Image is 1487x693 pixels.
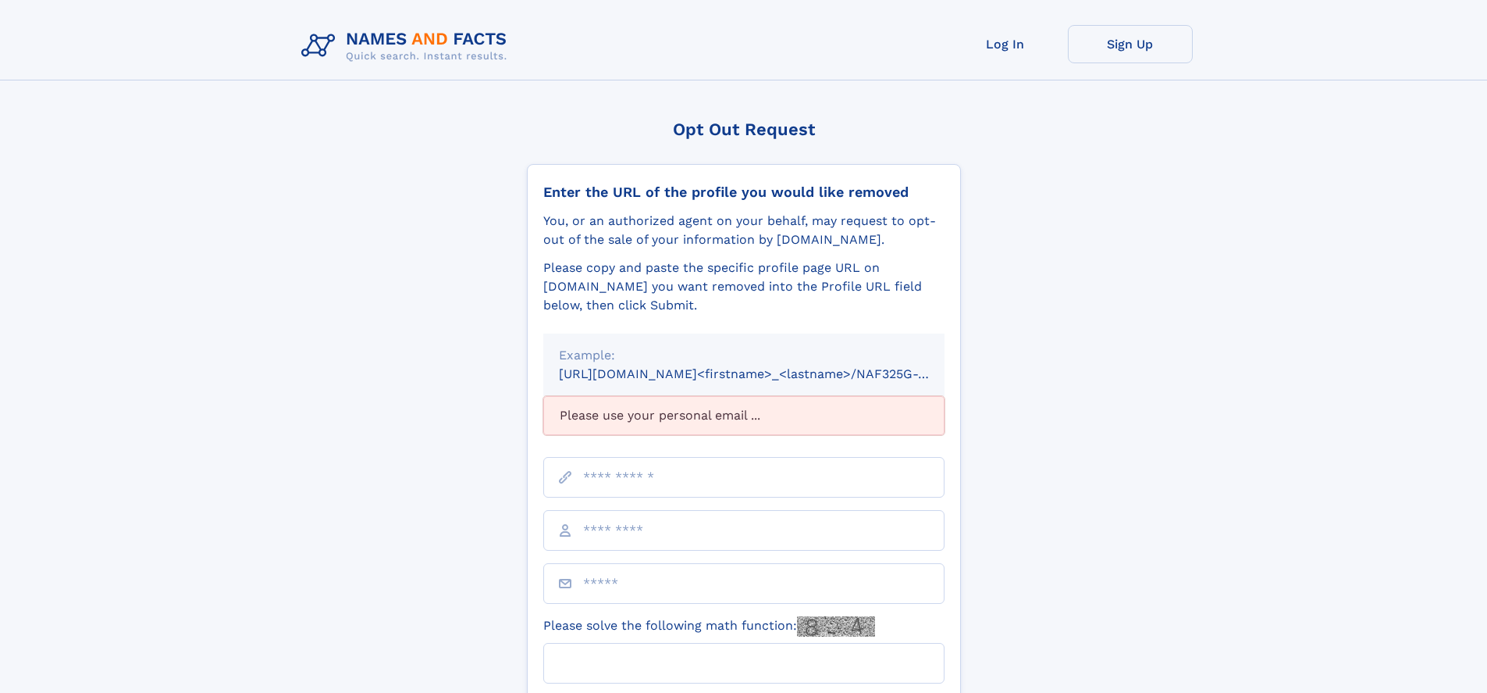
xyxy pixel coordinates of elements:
img: Logo Names and Facts [295,25,520,67]
div: Opt Out Request [527,120,961,139]
div: Please use your personal email ... [543,396,944,435]
div: You, or an authorized agent on your behalf, may request to opt-out of the sale of your informatio... [543,212,944,249]
div: Example: [559,346,929,365]
small: [URL][DOMAIN_NAME]<firstname>_<lastname>/NAF325G-xxxxxxxx [559,366,974,381]
div: Enter the URL of the profile you would like removed [543,184,944,201]
a: Sign Up [1068,25,1193,63]
a: Log In [943,25,1068,63]
label: Please solve the following math function: [543,616,875,637]
div: Please copy and paste the specific profile page URL on [DOMAIN_NAME] you want removed into the Pr... [543,259,944,315]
